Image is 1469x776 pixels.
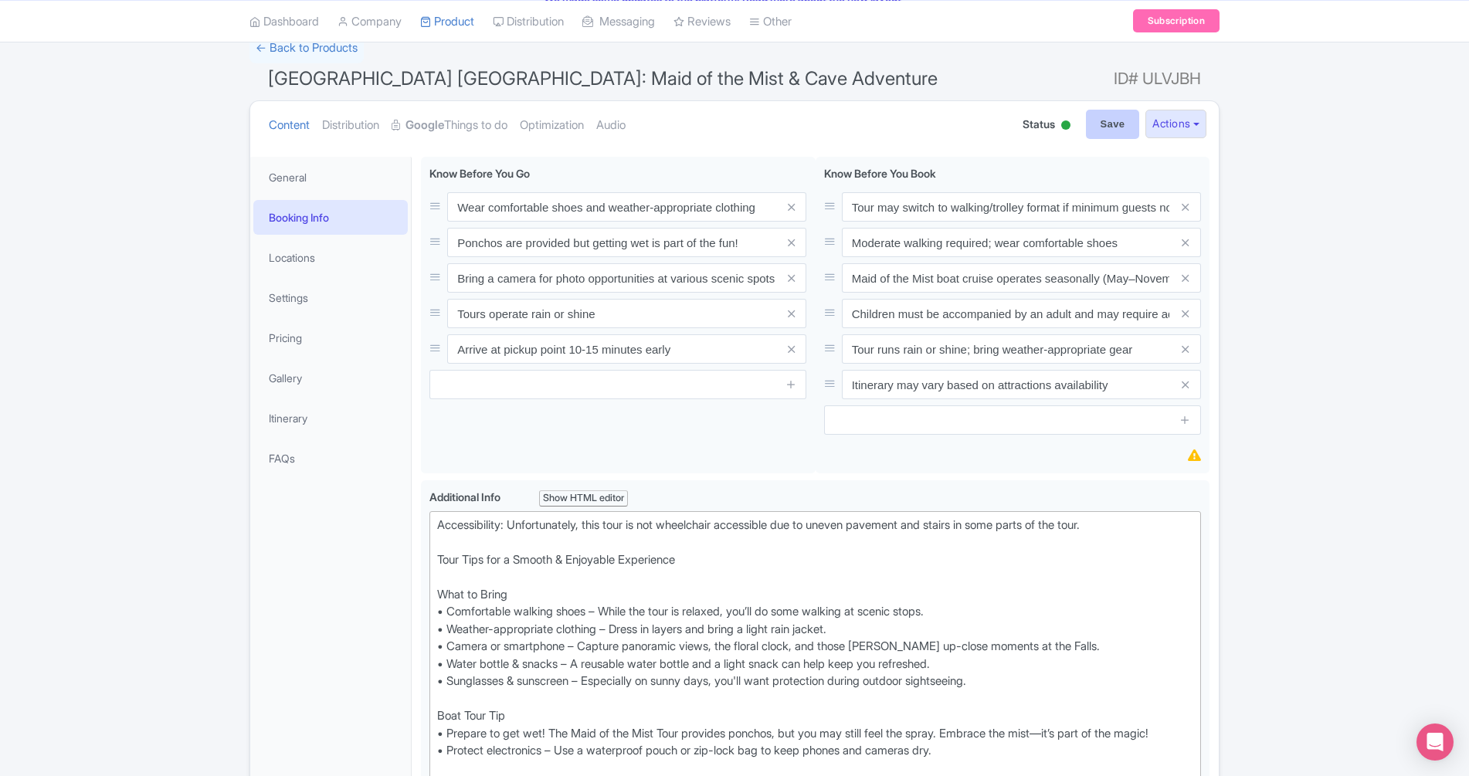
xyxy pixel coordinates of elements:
a: Booking Info [253,200,408,235]
strong: Google [405,117,444,134]
a: General [253,160,408,195]
a: GoogleThings to do [392,101,507,150]
a: Distribution [322,101,379,150]
a: Settings [253,280,408,315]
span: Status [1023,116,1055,132]
button: Actions [1145,110,1206,138]
div: Active [1058,114,1074,138]
span: Know Before You Go [429,167,530,180]
a: Gallery [253,361,408,395]
a: Itinerary [253,401,408,435]
a: Subscription [1133,9,1220,32]
a: Audio [596,101,626,150]
input: Save [1086,110,1140,139]
a: Pricing [253,320,408,355]
div: Show HTML editor [539,490,628,507]
a: Optimization [520,101,584,150]
span: [GEOGRAPHIC_DATA] [GEOGRAPHIC_DATA]: Maid of the Mist & Cave Adventure [268,67,938,90]
span: Additional Info [429,490,500,503]
a: ← Back to Products [249,33,364,63]
span: Know Before You Book [824,167,936,180]
a: Locations [253,240,408,275]
div: Open Intercom Messenger [1416,723,1454,761]
a: FAQs [253,441,408,476]
span: ID# ULVJBH [1114,63,1201,94]
a: Content [269,101,310,150]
